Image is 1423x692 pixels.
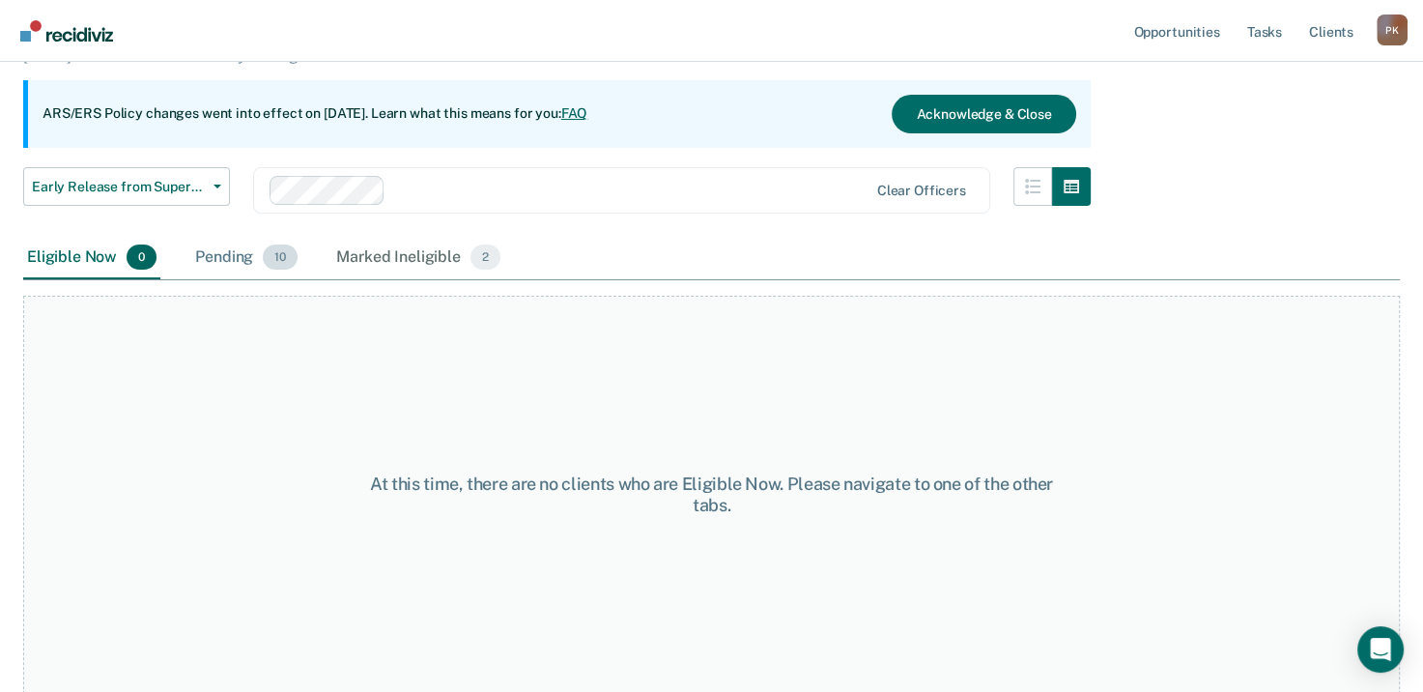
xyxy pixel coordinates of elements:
span: Early Release from Supervision [32,179,206,195]
div: At this time, there are no clients who are Eligible Now. Please navigate to one of the other tabs. [368,474,1056,515]
span: 10 [263,245,298,270]
button: Early Release from Supervision [23,167,230,206]
button: Profile dropdown button [1377,14,1408,45]
img: Recidiviz [20,20,113,42]
span: 0 [127,245,157,270]
div: P K [1377,14,1408,45]
button: Acknowledge & Close [892,95,1075,133]
div: Clear officers [877,183,966,199]
span: 2 [470,245,500,270]
div: Open Intercom Messenger [1357,626,1404,673]
div: Pending10 [191,237,301,279]
p: ARS/ERS Policy changes went into effect on [DATE]. Learn what this means for you: [43,104,587,124]
a: FAQ [561,105,588,121]
div: Eligible Now0 [23,237,160,279]
div: Marked Ineligible2 [332,237,504,279]
p: Supervision clients may be eligible for Early Release from Supervision if they meet certain crite... [23,28,1065,65]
